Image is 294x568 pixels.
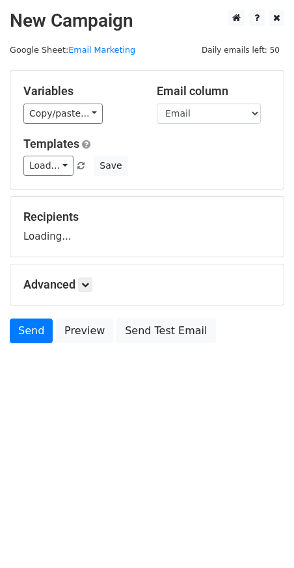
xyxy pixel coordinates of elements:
[23,156,73,176] a: Load...
[23,277,271,292] h5: Advanced
[10,319,53,343] a: Send
[116,319,215,343] a: Send Test Email
[23,210,271,244] div: Loading...
[197,43,284,57] span: Daily emails left: 50
[10,10,284,32] h2: New Campaign
[23,104,103,124] a: Copy/paste...
[68,45,135,55] a: Email Marketing
[157,84,271,98] h5: Email column
[23,84,137,98] h5: Variables
[197,45,284,55] a: Daily emails left: 50
[23,137,79,150] a: Templates
[56,319,113,343] a: Preview
[94,156,127,176] button: Save
[23,210,271,224] h5: Recipients
[10,45,135,55] small: Google Sheet:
